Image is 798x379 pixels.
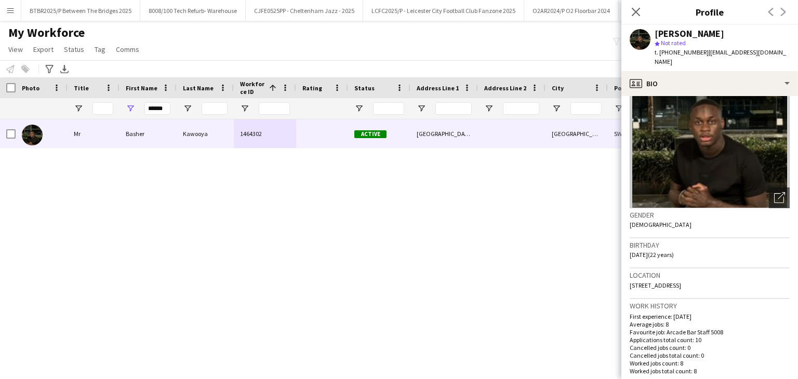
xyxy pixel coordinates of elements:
p: Average jobs: 8 [630,320,790,328]
h3: Profile [621,5,798,19]
input: Workforce ID Filter Input [259,102,290,115]
span: Status [354,84,375,92]
span: View [8,45,23,54]
span: Rating [302,84,322,92]
span: Title [74,84,89,92]
h3: Work history [630,301,790,310]
input: Title Filter Input [92,102,113,115]
div: Bio [621,71,798,96]
button: Open Filter Menu [183,104,192,113]
button: CJFE0525PP - Cheltenham Jazz - 2025 [246,1,363,21]
div: [GEOGRAPHIC_DATA] [546,119,608,148]
button: Open Filter Menu [354,104,364,113]
a: Status [60,43,88,56]
input: Address Line 1 Filter Input [435,102,472,115]
button: Open Filter Menu [417,104,426,113]
span: Photo [22,84,39,92]
span: City [552,84,564,92]
input: Status Filter Input [373,102,404,115]
button: Open Filter Menu [240,104,249,113]
a: Export [29,43,58,56]
button: Open Filter Menu [614,104,623,113]
input: First Name Filter Input [144,102,170,115]
div: [PERSON_NAME] [655,29,724,38]
span: Status [64,45,84,54]
span: [DATE] (22 years) [630,251,674,259]
div: SW16 4SU [608,119,670,148]
button: 8008/100 Tech Refurb- Warehouse [140,1,246,21]
div: Mr [68,119,119,148]
h3: Gender [630,210,790,220]
span: Comms [116,45,139,54]
p: Worked jobs count: 8 [630,359,790,367]
button: Open Filter Menu [552,104,561,113]
span: First Name [126,84,157,92]
p: Cancelled jobs total count: 0 [630,351,790,359]
span: Address Line 2 [484,84,526,92]
div: [GEOGRAPHIC_DATA] [410,119,478,148]
h3: Location [630,270,790,280]
span: Last Name [183,84,214,92]
button: Open Filter Menu [74,104,83,113]
a: Comms [112,43,143,56]
span: [STREET_ADDRESS] [630,281,681,289]
img: Crew avatar or photo [630,52,790,208]
span: Address Line 1 [417,84,459,92]
p: Worked jobs total count: 8 [630,367,790,375]
button: O2AR2025/P O2 Floor Bar FY26 [619,1,714,21]
span: t. [PHONE_NUMBER] [655,48,709,56]
span: Export [33,45,54,54]
span: Active [354,130,387,138]
div: Open photos pop-in [769,187,790,208]
button: O2AR2024/P O2 Floorbar 2024 [524,1,619,21]
button: LCFC2025/P - Leicester City Football Club Fanzone 2025 [363,1,524,21]
span: My Workforce [8,25,85,40]
span: Workforce ID [240,80,265,96]
span: [DEMOGRAPHIC_DATA] [630,221,691,228]
h3: Birthday [630,240,790,250]
p: Favourite job: Arcade Bar Staff 5008 [630,328,790,336]
a: Tag [90,43,110,56]
img: Basher Kawooya [22,125,43,145]
span: Not rated [661,39,686,47]
app-action-btn: Export XLSX [58,63,71,75]
button: Open Filter Menu [126,104,135,113]
span: Post Code [614,84,644,92]
div: 1464302 [234,119,296,148]
button: BTBR2025/P Between The Bridges 2025 [21,1,140,21]
button: Open Filter Menu [484,104,494,113]
p: First experience: [DATE] [630,313,790,320]
span: | [EMAIL_ADDRESS][DOMAIN_NAME] [655,48,786,65]
app-action-btn: Advanced filters [43,63,56,75]
input: Last Name Filter Input [202,102,228,115]
div: Kawooya [177,119,234,148]
a: View [4,43,27,56]
input: City Filter Input [570,102,602,115]
div: Basher [119,119,177,148]
p: Cancelled jobs count: 0 [630,344,790,351]
input: Address Line 2 Filter Input [503,102,539,115]
span: Tag [95,45,105,54]
p: Applications total count: 10 [630,336,790,344]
